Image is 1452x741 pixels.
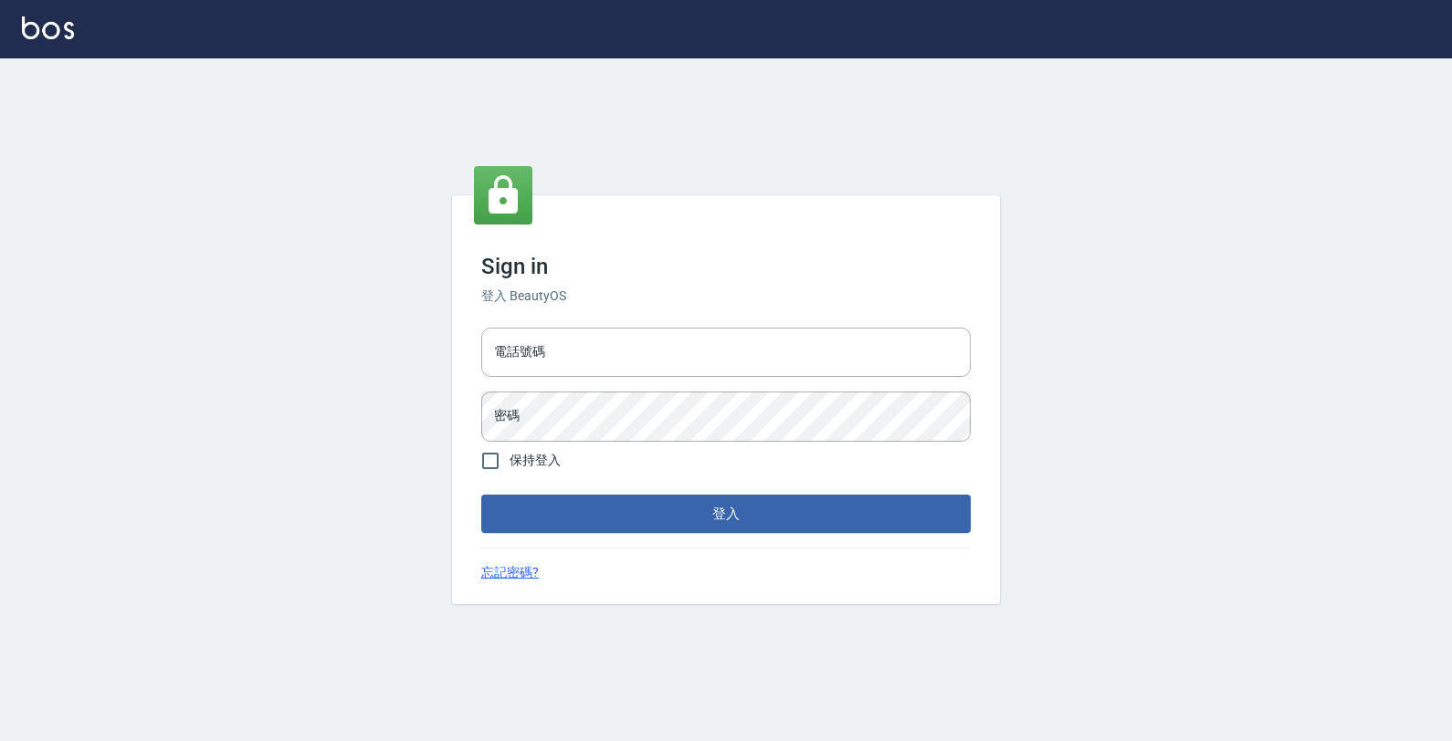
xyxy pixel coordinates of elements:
span: 保持登入 [510,451,561,470]
h3: Sign in [481,254,971,279]
a: 忘記密碼? [481,563,539,582]
button: 登入 [481,495,971,533]
h6: 登入 BeautyOS [481,287,971,306]
img: Logo [22,16,74,39]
